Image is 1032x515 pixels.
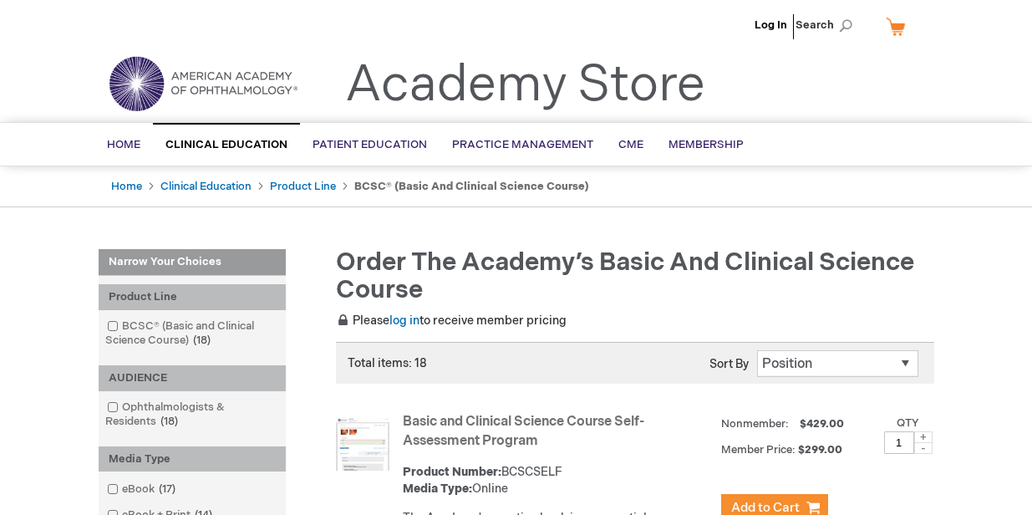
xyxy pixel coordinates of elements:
span: Order the Academy’s Basic and Clinical Science Course [336,247,914,305]
span: Clinical Education [165,138,287,151]
span: Total items: 18 [348,356,427,370]
a: eBook17 [103,482,182,497]
a: Log In [755,18,787,32]
a: Product Line [270,180,336,193]
input: Qty [884,431,914,454]
strong: Nonmember: [721,414,789,435]
a: log in [389,314,419,328]
a: Academy Store [345,55,705,115]
span: $299.00 [798,443,845,456]
span: $429.00 [797,417,846,431]
span: Practice Management [452,138,593,151]
a: Basic and Clinical Science Course Self-Assessment Program [403,414,644,449]
label: Qty [897,416,919,430]
span: 18 [156,415,182,428]
strong: BCSC® (Basic and Clinical Science Course) [354,180,589,193]
span: CME [618,138,643,151]
a: Clinical Education [160,180,252,193]
span: 18 [189,334,215,347]
a: BCSC® (Basic and Clinical Science Course)18 [103,319,282,349]
a: Home [111,180,142,193]
span: Please to receive member pricing [336,314,567,328]
div: Media Type [99,446,286,472]
div: BCSCSELF Online [403,464,713,497]
label: Sort By [709,357,749,371]
span: Search [796,8,859,42]
img: Basic and Clinical Science Course Self-Assessment Program [336,417,389,471]
strong: Narrow Your Choices [99,249,286,276]
div: Product Line [99,284,286,310]
strong: Media Type: [403,482,472,496]
a: Ophthalmologists & Residents18 [103,400,282,430]
span: 17 [155,482,180,496]
span: Membership [669,138,744,151]
div: AUDIENCE [99,365,286,391]
span: Home [107,138,140,151]
strong: Member Price: [721,443,796,456]
span: Patient Education [313,138,427,151]
strong: Product Number: [403,465,501,479]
